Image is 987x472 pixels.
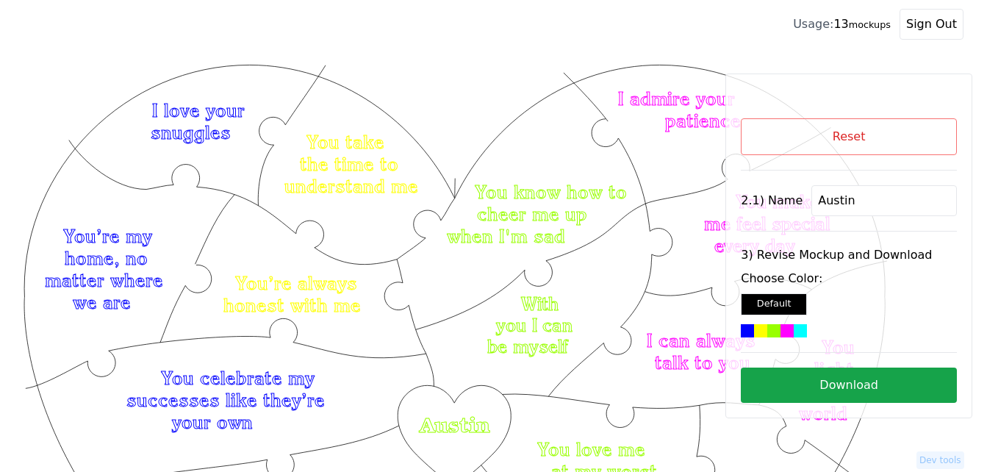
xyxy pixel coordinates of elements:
[420,413,491,437] text: Austin
[741,246,957,264] label: 3) Revise Mockup and Download
[235,272,357,294] text: You’re always
[715,235,796,257] text: every day
[665,110,741,132] text: patience
[65,247,148,269] text: home, no
[223,294,361,316] text: honest with me
[849,19,891,30] small: mockups
[153,99,245,121] text: I love your
[151,121,231,143] text: snuggles
[496,315,573,336] text: you I can
[63,225,152,247] text: You’re my
[655,352,750,374] text: talk to you
[793,17,833,31] span: Usage:
[522,293,559,315] text: With
[647,330,755,352] text: I can always
[477,203,587,225] text: cheer me up
[741,118,957,155] button: Reset
[705,213,830,235] text: me feel special
[487,336,569,357] text: be myself
[306,131,384,153] text: You take
[618,87,736,110] text: I admire your
[172,411,253,433] text: your own
[475,181,627,203] text: You know how to
[741,368,957,403] button: Download
[900,9,963,40] button: Sign Out
[800,402,848,424] text: world
[73,291,131,313] text: we are
[161,367,315,389] text: You celebrate my
[793,15,891,33] div: 13
[916,451,964,469] button: Dev tools
[45,269,163,291] text: matter where
[300,153,398,175] text: the time to
[757,298,792,309] small: Default
[537,438,645,460] text: You love me
[741,192,803,210] label: 2.1) Name
[448,225,566,247] text: when I'm sad
[741,270,957,287] label: Choose Color:
[285,175,419,197] text: understand me
[126,389,325,411] text: successes like they’re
